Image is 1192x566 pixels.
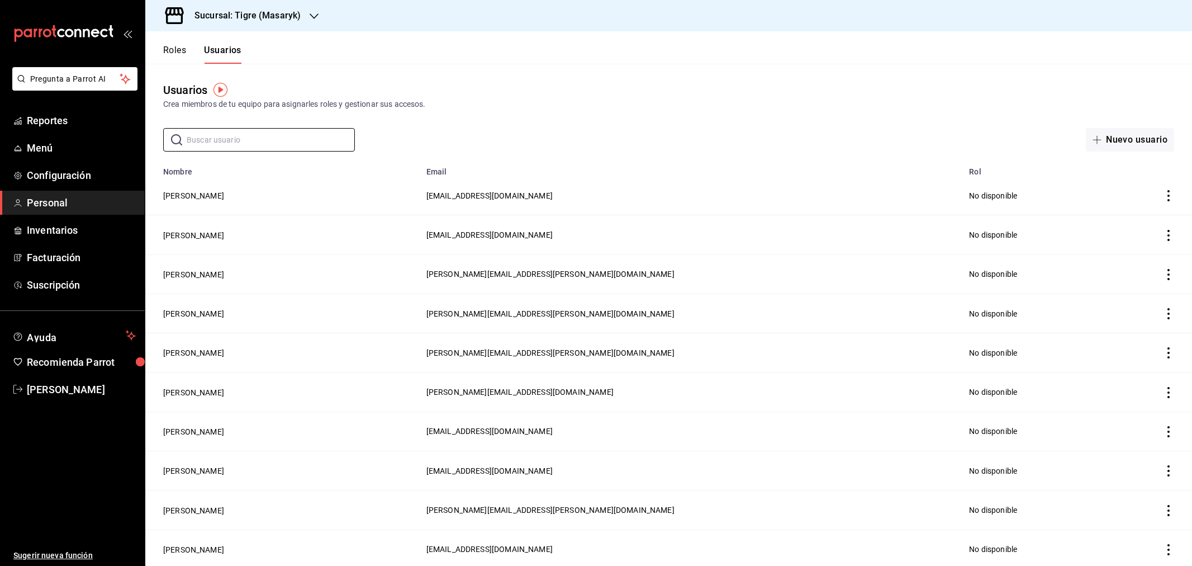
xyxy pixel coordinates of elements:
span: Recomienda Parrot [27,355,136,370]
td: No disponible [962,333,1106,372]
div: navigation tabs [163,45,241,64]
td: No disponible [962,176,1106,215]
span: [EMAIL_ADDRESS][DOMAIN_NAME] [426,230,553,239]
span: [EMAIL_ADDRESS][DOMAIN_NAME] [426,427,553,436]
span: [PERSON_NAME][EMAIL_ADDRESS][DOMAIN_NAME] [426,388,614,397]
button: Nuevo usuario [1086,128,1174,152]
button: [PERSON_NAME] [163,465,224,477]
button: [PERSON_NAME] [163,426,224,437]
button: Roles [163,45,186,64]
span: Ayuda [27,329,121,342]
span: [EMAIL_ADDRESS][DOMAIN_NAME] [426,191,553,200]
a: Pregunta a Parrot AI [8,81,137,93]
th: Nombre [145,161,420,176]
button: actions [1163,426,1174,437]
td: No disponible [962,490,1106,530]
span: Sugerir nueva función [13,550,136,562]
button: [PERSON_NAME] [163,505,224,516]
button: [PERSON_NAME] [163,387,224,398]
span: Reportes [27,113,136,128]
td: No disponible [962,412,1106,451]
span: [PERSON_NAME] [27,382,136,397]
button: Usuarios [204,45,241,64]
td: No disponible [962,294,1106,333]
button: actions [1163,465,1174,477]
div: Usuarios [163,82,207,98]
button: actions [1163,505,1174,516]
button: actions [1163,190,1174,201]
button: actions [1163,308,1174,319]
th: Email [420,161,963,176]
input: Buscar usuario [187,129,355,151]
button: open_drawer_menu [123,29,132,38]
span: Personal [27,195,136,210]
th: Rol [962,161,1106,176]
td: No disponible [962,215,1106,254]
button: actions [1163,347,1174,359]
td: No disponible [962,254,1106,294]
img: Tooltip marker [213,83,227,97]
span: [EMAIL_ADDRESS][DOMAIN_NAME] [426,545,553,554]
span: [PERSON_NAME][EMAIL_ADDRESS][PERSON_NAME][DOMAIN_NAME] [426,506,675,515]
button: [PERSON_NAME] [163,230,224,241]
button: [PERSON_NAME] [163,269,224,280]
span: Facturación [27,250,136,265]
span: Menú [27,140,136,155]
span: [PERSON_NAME][EMAIL_ADDRESS][PERSON_NAME][DOMAIN_NAME] [426,270,675,279]
button: actions [1163,544,1174,555]
button: [PERSON_NAME] [163,190,224,201]
button: [PERSON_NAME] [163,308,224,319]
span: [PERSON_NAME][EMAIL_ADDRESS][PERSON_NAME][DOMAIN_NAME] [426,309,675,318]
span: [EMAIL_ADDRESS][DOMAIN_NAME] [426,466,553,475]
h3: Sucursal: Tigre (Masaryk) [186,9,301,22]
td: No disponible [962,451,1106,490]
td: No disponible [962,372,1106,412]
span: Inventarios [27,223,136,238]
button: [PERSON_NAME] [163,347,224,359]
button: actions [1163,269,1174,280]
span: Configuración [27,168,136,183]
button: Pregunta a Parrot AI [12,67,137,91]
span: [PERSON_NAME][EMAIL_ADDRESS][PERSON_NAME][DOMAIN_NAME] [426,348,675,357]
button: actions [1163,230,1174,241]
button: [PERSON_NAME] [163,544,224,555]
div: Crea miembros de tu equipo para asignarles roles y gestionar sus accesos. [163,98,1174,110]
button: actions [1163,387,1174,398]
span: Pregunta a Parrot AI [30,73,120,85]
span: Suscripción [27,277,136,293]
